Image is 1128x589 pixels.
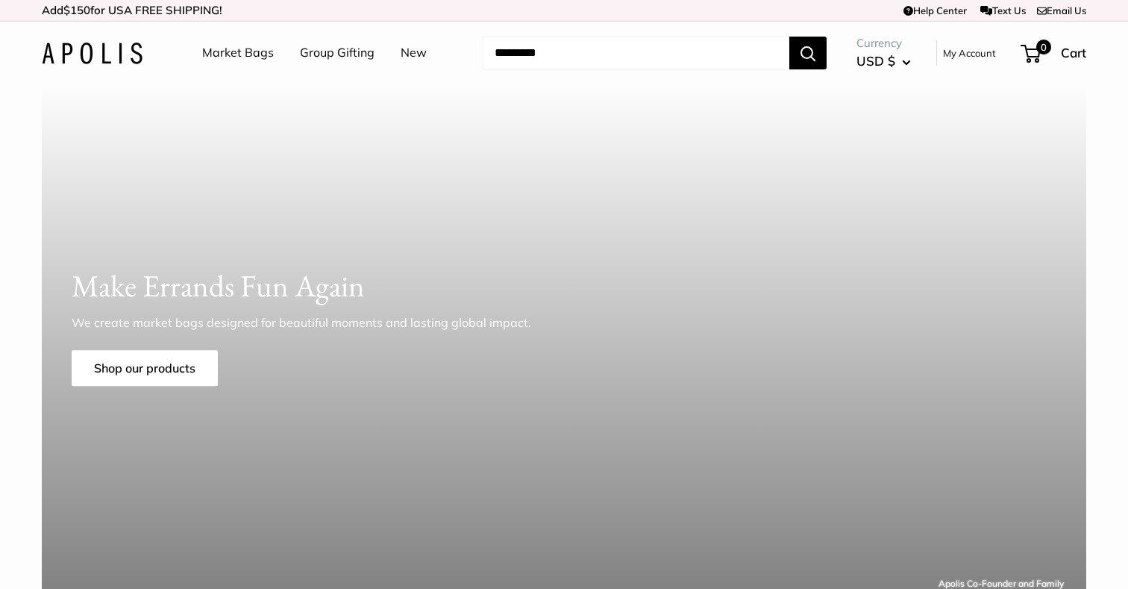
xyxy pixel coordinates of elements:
[483,37,789,69] input: Search...
[903,4,967,16] a: Help Center
[1061,45,1086,60] span: Cart
[1036,40,1051,54] span: 0
[789,37,827,69] button: Search
[72,350,218,386] a: Shop our products
[63,3,90,17] span: $150
[401,42,427,64] a: New
[856,53,895,69] span: USD $
[42,43,142,64] img: Apolis
[72,264,1056,308] h1: Make Errands Fun Again
[1022,41,1086,65] a: 0 Cart
[300,42,375,64] a: Group Gifting
[202,42,274,64] a: Market Bags
[1037,4,1086,16] a: Email Us
[72,314,557,331] p: We create market bags designed for beautiful moments and lasting global impact.
[856,49,911,73] button: USD $
[980,4,1026,16] a: Text Us
[856,33,911,54] span: Currency
[943,44,996,62] a: My Account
